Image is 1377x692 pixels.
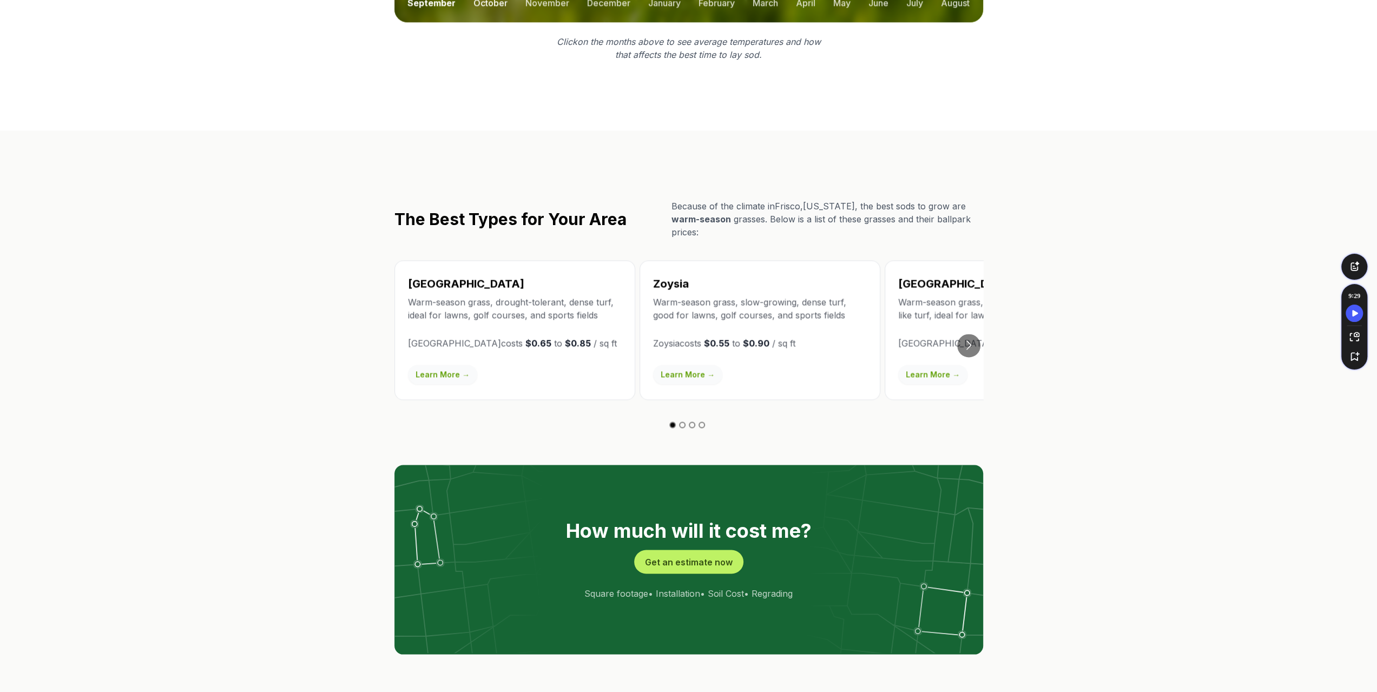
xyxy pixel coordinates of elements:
a: Learn More → [408,365,477,384]
p: Click on the months above to see average temperatures and how that affects the best time to lay sod. [550,35,827,61]
p: Warm-season grass, drought-tolerant, dense turf, ideal for lawns, golf courses, and sports fields [408,295,622,321]
a: Learn More → [898,365,967,384]
strong: $0.65 [525,338,551,348]
p: [GEOGRAPHIC_DATA] costs to / sq ft [898,337,1112,350]
span: warm-season [671,214,731,225]
p: Warm-season grass, slow-growing, dense turf, good for lawns, golf courses, and sports fields [653,295,867,321]
strong: $0.55 [704,338,729,348]
button: Get an estimate now [634,550,743,574]
p: [GEOGRAPHIC_DATA] costs to / sq ft [408,337,622,350]
button: Go to next slide [957,334,980,357]
button: Go to slide 4 [699,421,705,428]
p: Because of the climate in Frisco , [US_STATE] , the best sods to grow are grasses. Below is a lis... [671,200,983,239]
button: Go to slide 2 [679,421,686,428]
button: Go to slide 3 [689,421,695,428]
h2: The Best Types for Your Area [394,209,627,229]
strong: $0.90 [743,338,769,348]
img: lot lines graphic [394,465,983,653]
h3: [GEOGRAPHIC_DATA] [408,276,622,291]
h3: Zoysia [653,276,867,291]
strong: $0.85 [565,338,591,348]
p: Zoysia costs to / sq ft [653,337,867,350]
a: Learn More → [653,365,722,384]
button: Go to slide 1 [669,421,676,428]
h3: [GEOGRAPHIC_DATA] [898,276,1112,291]
p: Warm-season grass, shade-tolerant, thick carpet-like turf, ideal for lawns in southern coastal re... [898,295,1112,321]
